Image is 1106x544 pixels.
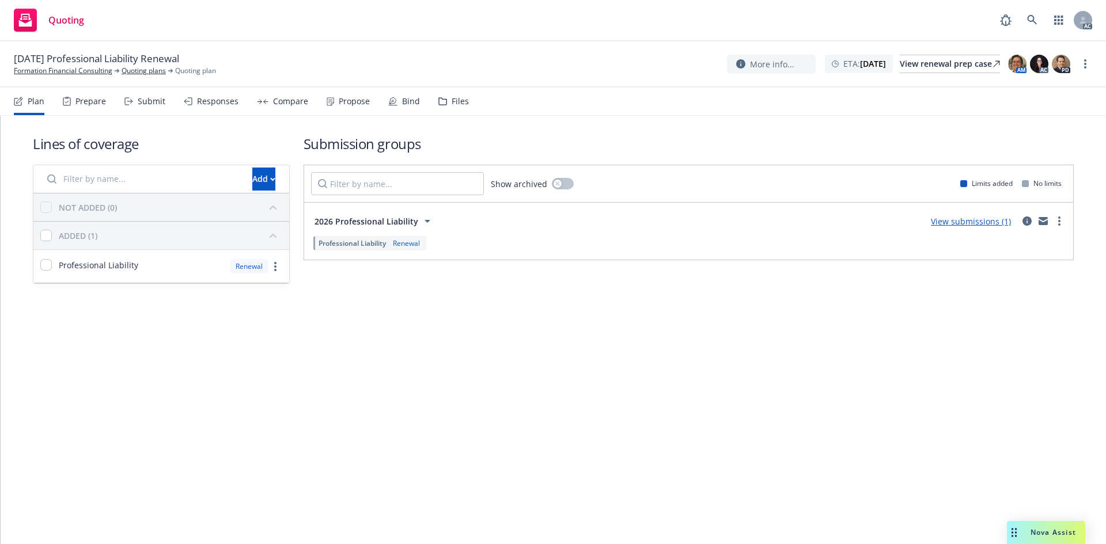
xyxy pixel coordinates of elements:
span: 2026 Professional Liability [315,215,418,227]
div: No limits [1022,178,1062,188]
span: [DATE] Professional Liability Renewal [14,52,179,66]
div: Responses [197,97,238,106]
strong: [DATE] [860,58,886,69]
button: ADDED (1) [59,226,282,245]
div: Propose [339,97,370,106]
input: Filter by name... [311,172,484,195]
a: more [268,260,282,273]
h1: Lines of coverage [33,134,290,153]
img: photo [1008,55,1027,73]
div: Drag to move [1007,521,1021,544]
span: More info... [750,58,794,70]
a: Quoting [9,4,89,36]
div: Submit [138,97,165,106]
div: NOT ADDED (0) [59,201,117,214]
a: mail [1036,214,1050,228]
button: NOT ADDED (0) [59,198,282,216]
span: Nova Assist [1031,527,1076,537]
button: Nova Assist [1007,521,1085,544]
div: Renewal [230,259,268,273]
a: Switch app [1047,9,1070,32]
a: circleInformation [1020,214,1034,228]
div: Renewal [391,238,422,248]
a: more [1078,57,1092,71]
a: Search [1021,9,1044,32]
div: Files [452,97,469,106]
button: 2026 Professional Liability [311,210,438,233]
span: ETA : [843,58,886,70]
div: Prepare [75,97,106,106]
button: More info... [727,55,816,74]
input: Filter by name... [40,168,245,191]
a: View submissions (1) [931,216,1011,227]
img: photo [1052,55,1070,73]
img: photo [1030,55,1048,73]
div: Plan [28,97,44,106]
a: Quoting plans [122,66,166,76]
h1: Submission groups [304,134,1074,153]
div: Bind [402,97,420,106]
div: ADDED (1) [59,230,97,242]
span: Professional Liability [319,238,386,248]
a: more [1052,214,1066,228]
span: Show archived [491,178,547,190]
a: Formation Financial Consulting [14,66,112,76]
button: Add [252,168,275,191]
div: Compare [273,97,308,106]
div: Limits added [960,178,1013,188]
span: Quoting [48,16,84,25]
a: Report a Bug [994,9,1017,32]
a: View renewal prep case [900,55,1000,73]
span: Quoting plan [175,66,216,76]
div: Add [252,168,275,190]
span: Professional Liability [59,259,138,271]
